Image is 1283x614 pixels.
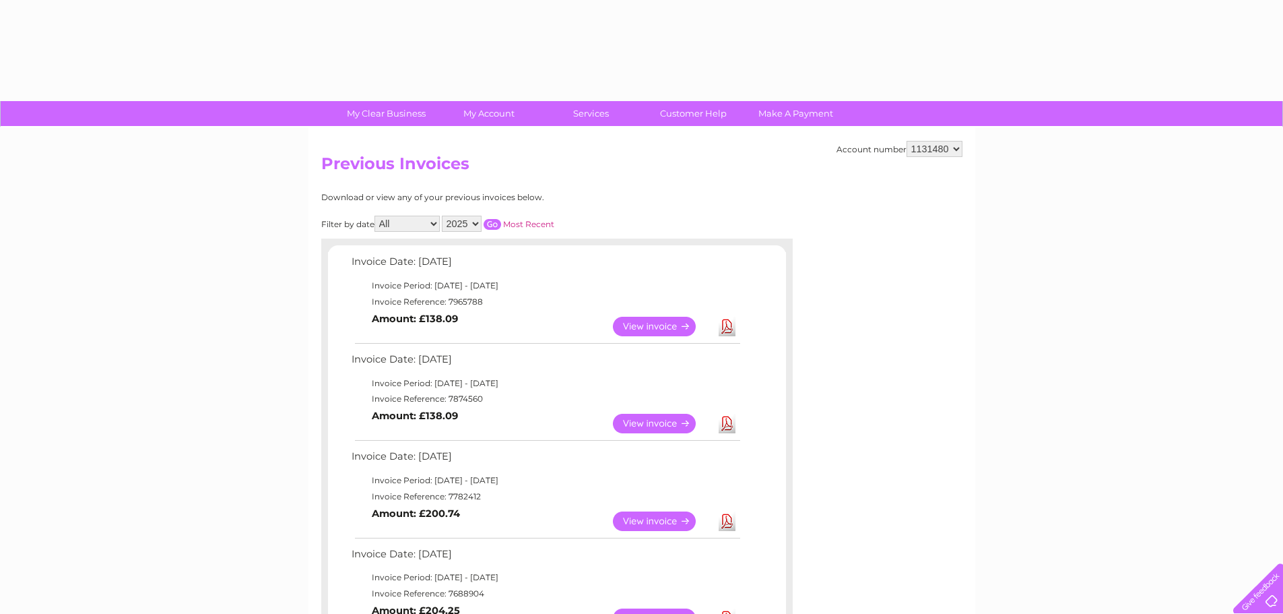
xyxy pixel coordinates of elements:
[348,545,742,570] td: Invoice Date: [DATE]
[372,313,458,325] b: Amount: £138.09
[740,101,851,126] a: Make A Payment
[836,141,962,157] div: Account number
[348,391,742,407] td: Invoice Reference: 7874560
[535,101,647,126] a: Services
[348,253,742,278] td: Invoice Date: [DATE]
[719,512,735,531] a: Download
[348,586,742,602] td: Invoice Reference: 7688904
[613,414,712,433] a: View
[331,101,442,126] a: My Clear Business
[348,350,742,375] td: Invoice Date: [DATE]
[321,216,675,232] div: Filter by date
[613,317,712,336] a: View
[321,193,675,202] div: Download or view any of your previous invoices below.
[348,489,742,505] td: Invoice Reference: 7782412
[348,375,742,392] td: Invoice Period: [DATE] - [DATE]
[719,317,735,336] a: Download
[348,570,742,586] td: Invoice Period: [DATE] - [DATE]
[348,448,742,472] td: Invoice Date: [DATE]
[348,294,742,310] td: Invoice Reference: 7965788
[503,219,554,229] a: Most Recent
[321,154,962,180] h2: Previous Invoices
[348,278,742,294] td: Invoice Period: [DATE] - [DATE]
[348,472,742,489] td: Invoice Period: [DATE] - [DATE]
[613,512,712,531] a: View
[638,101,749,126] a: Customer Help
[372,508,460,520] b: Amount: £200.74
[372,410,458,422] b: Amount: £138.09
[433,101,544,126] a: My Account
[719,414,735,433] a: Download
